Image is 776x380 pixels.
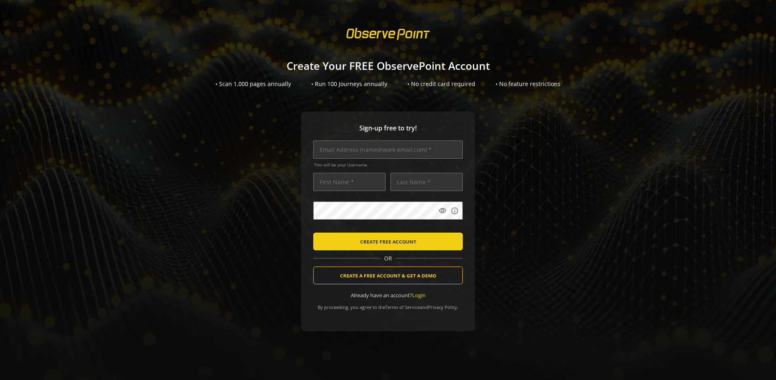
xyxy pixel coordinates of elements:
mat-icon: visibility [439,207,447,215]
input: Email Address (name@work-email.com) * [313,141,463,159]
input: Last Name * [390,173,463,191]
mat-icon: info [451,207,459,215]
span: This will be your Username [314,162,463,168]
span: OR [381,254,395,262]
a: Login [412,292,426,299]
button: CREATE FREE ACCOUNT [313,233,463,250]
span: CREATE A FREE ACCOUNT & GET A DEMO [340,268,436,283]
div: By proceeding, you agree to the and . [313,299,463,310]
a: Privacy Policy [428,304,457,310]
a: Terms of Service [385,304,420,310]
div: • No credit card required [407,80,475,88]
div: • No feature restrictions [496,80,561,88]
div: • Scan 1,000 pages annually [215,80,291,88]
span: CREATE FREE ACCOUNT [360,234,416,249]
div: Already have an account? [313,292,463,299]
span: Sign-up free to try! [313,124,463,133]
input: First Name * [313,173,386,191]
button: CREATE A FREE ACCOUNT & GET A DEMO [313,267,463,284]
div: • Run 100 Journeys annually [311,80,387,88]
